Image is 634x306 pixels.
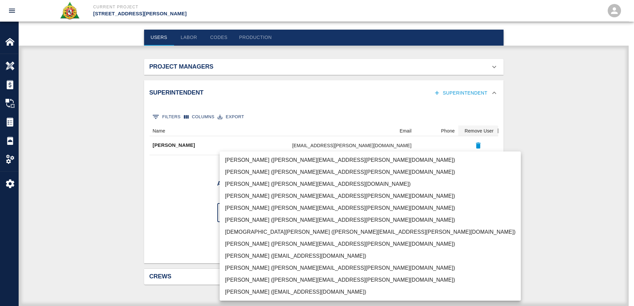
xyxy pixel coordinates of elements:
li: [DEMOGRAPHIC_DATA][PERSON_NAME] ([PERSON_NAME][EMAIL_ADDRESS][PERSON_NAME][DOMAIN_NAME]) [220,226,521,238]
li: [PERSON_NAME] ([PERSON_NAME][EMAIL_ADDRESS][PERSON_NAME][DOMAIN_NAME]) [220,214,521,226]
li: [PERSON_NAME] ([PERSON_NAME][EMAIL_ADDRESS][DOMAIN_NAME]) [220,178,521,190]
li: [PERSON_NAME] ([PERSON_NAME][EMAIL_ADDRESS][PERSON_NAME][DOMAIN_NAME]) [220,154,521,166]
li: [PERSON_NAME] ([PERSON_NAME][EMAIL_ADDRESS][PERSON_NAME][DOMAIN_NAME]) [220,190,521,202]
li: [PERSON_NAME] ([EMAIL_ADDRESS][DOMAIN_NAME]) [220,250,521,262]
li: [PERSON_NAME] ([EMAIL_ADDRESS][DOMAIN_NAME]) [220,286,521,298]
li: [PERSON_NAME] ([PERSON_NAME][EMAIL_ADDRESS][PERSON_NAME][DOMAIN_NAME]) [220,274,521,286]
li: [PERSON_NAME] ([PERSON_NAME][EMAIL_ADDRESS][PERSON_NAME][DOMAIN_NAME]) [220,202,521,214]
li: [PERSON_NAME] ([PERSON_NAME][EMAIL_ADDRESS][PERSON_NAME][DOMAIN_NAME]) [220,238,521,250]
li: [PERSON_NAME] ([PERSON_NAME][EMAIL_ADDRESS][PERSON_NAME][DOMAIN_NAME]) [220,262,521,274]
li: [PERSON_NAME] ([PERSON_NAME][EMAIL_ADDRESS][PERSON_NAME][DOMAIN_NAME]) [220,166,521,178]
iframe: Chat Widget [601,274,634,306]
